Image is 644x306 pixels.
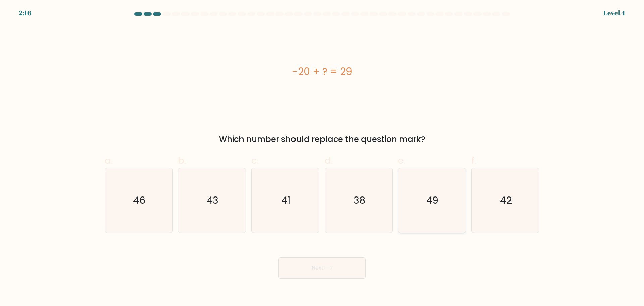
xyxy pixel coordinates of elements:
text: 43 [207,193,218,207]
text: 49 [427,193,439,207]
div: Level 4 [603,8,625,18]
div: -20 + ? = 29 [105,64,539,79]
div: 2:16 [19,8,31,18]
text: 46 [133,193,145,207]
span: d. [325,154,333,167]
div: Which number should replace the question mark? [109,133,535,145]
button: Next [278,257,366,279]
text: 38 [354,193,365,207]
span: c. [251,154,259,167]
span: f. [471,154,476,167]
span: a. [105,154,113,167]
text: 42 [500,193,512,207]
text: 41 [281,193,290,207]
span: e. [398,154,406,167]
span: b. [178,154,186,167]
